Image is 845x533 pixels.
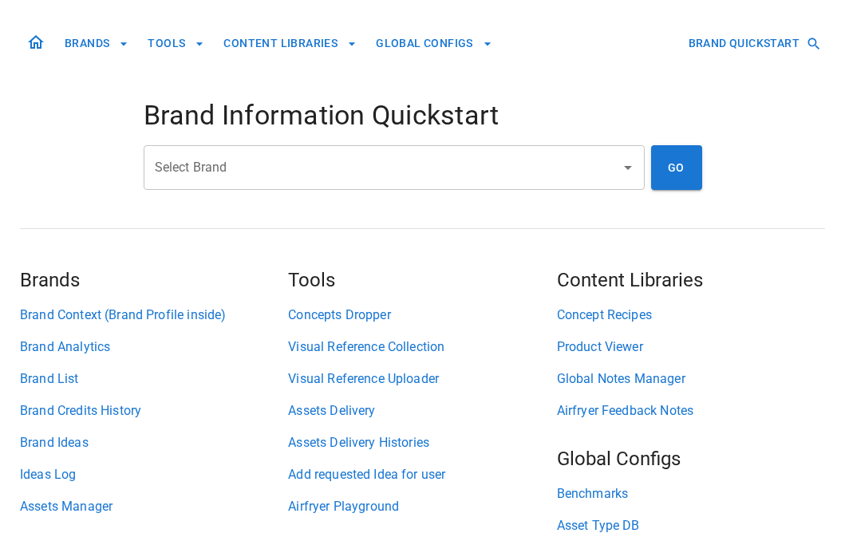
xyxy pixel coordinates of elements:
h4: Brand Information Quickstart [144,99,702,132]
button: TOOLS [141,29,211,58]
h5: Brands [20,267,288,293]
h5: Global Configs [557,446,825,472]
button: BRANDS [58,29,135,58]
a: Concepts Dropper [288,306,556,325]
h5: Content Libraries [557,267,825,293]
a: Add requested Idea for user [288,465,556,484]
button: BRAND QUICKSTART [682,29,825,58]
a: Airfryer Playground [288,497,556,516]
a: Airfryer Feedback Notes [557,401,825,420]
a: Brand List [20,369,288,389]
a: Assets Manager [20,497,288,516]
a: Benchmarks [557,484,825,503]
a: Brand Analytics [20,338,288,357]
button: GLOBAL CONFIGS [369,29,499,58]
a: Brand Ideas [20,433,288,452]
button: CONTENT LIBRARIES [217,29,363,58]
a: Global Notes Manager [557,369,825,389]
a: Brand Credits History [20,401,288,420]
a: Assets Delivery [288,401,556,420]
a: Ideas Log [20,465,288,484]
a: Concept Recipes [557,306,825,325]
a: Visual Reference Collection [288,338,556,357]
button: GO [651,145,702,190]
a: Visual Reference Uploader [288,369,556,389]
h5: Tools [288,267,556,293]
a: Brand Context (Brand Profile inside) [20,306,288,325]
button: Open [617,156,639,179]
a: Assets Delivery Histories [288,433,556,452]
a: Product Viewer [557,338,825,357]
